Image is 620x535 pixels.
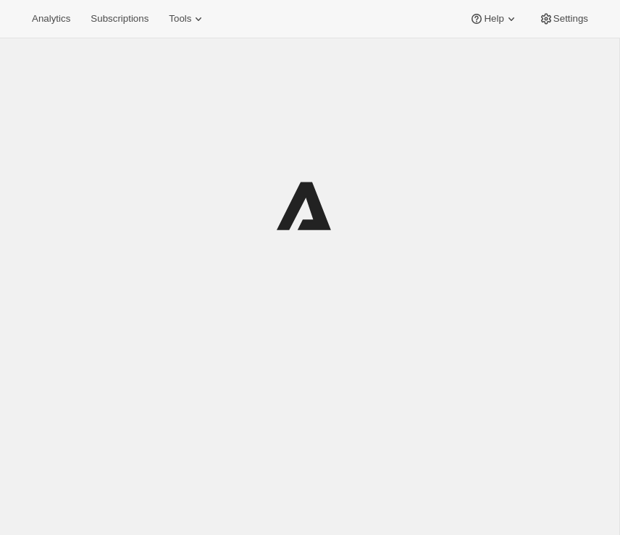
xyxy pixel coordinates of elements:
[484,13,503,25] span: Help
[461,9,527,29] button: Help
[82,9,157,29] button: Subscriptions
[160,9,214,29] button: Tools
[32,13,70,25] span: Analytics
[169,13,191,25] span: Tools
[530,9,597,29] button: Settings
[23,9,79,29] button: Analytics
[91,13,148,25] span: Subscriptions
[553,13,588,25] span: Settings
